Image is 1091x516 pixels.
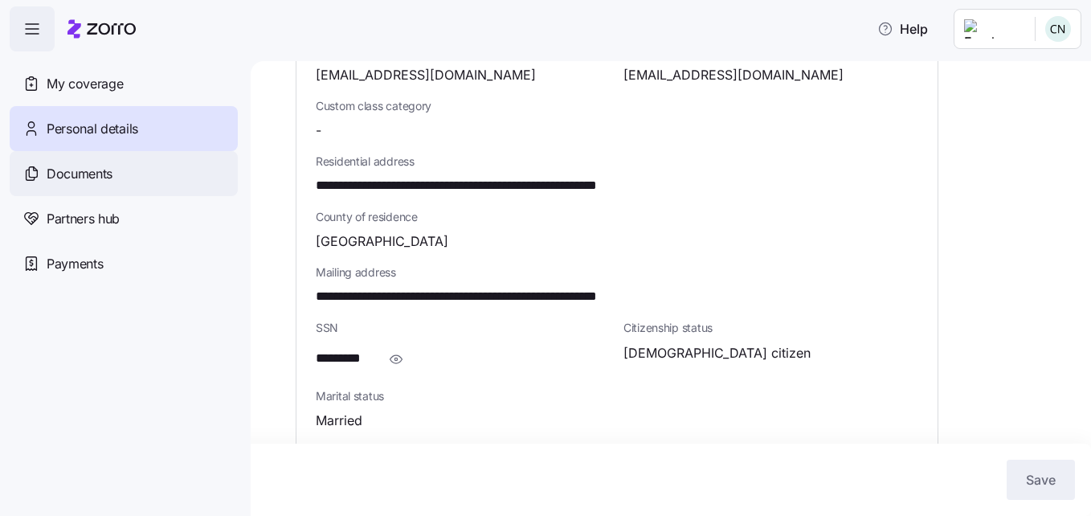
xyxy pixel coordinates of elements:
[1007,460,1075,500] button: Save
[316,65,536,85] span: [EMAIL_ADDRESS][DOMAIN_NAME]
[316,98,611,114] span: Custom class category
[1026,470,1056,489] span: Save
[47,164,112,184] span: Documents
[623,320,918,336] span: Citizenship status
[316,209,918,225] span: County of residence
[316,320,611,336] span: SSN
[316,264,918,281] span: Mailing address
[10,151,238,196] a: Documents
[964,19,1022,39] img: Employer logo
[47,209,120,229] span: Partners hub
[316,231,448,252] span: [GEOGRAPHIC_DATA]
[316,411,362,431] span: Married
[623,343,811,363] span: [DEMOGRAPHIC_DATA] citizen
[10,61,238,106] a: My coverage
[864,13,941,45] button: Help
[316,121,321,141] span: -
[623,65,844,85] span: [EMAIL_ADDRESS][DOMAIN_NAME]
[47,74,123,94] span: My coverage
[10,196,238,241] a: Partners hub
[47,119,138,139] span: Personal details
[316,154,918,170] span: Residential address
[877,19,928,39] span: Help
[10,106,238,151] a: Personal details
[316,388,611,404] span: Marital status
[47,254,103,274] span: Payments
[1045,16,1071,42] img: 351a20c044c2281c16a2e5c70e37c396
[10,241,238,286] a: Payments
